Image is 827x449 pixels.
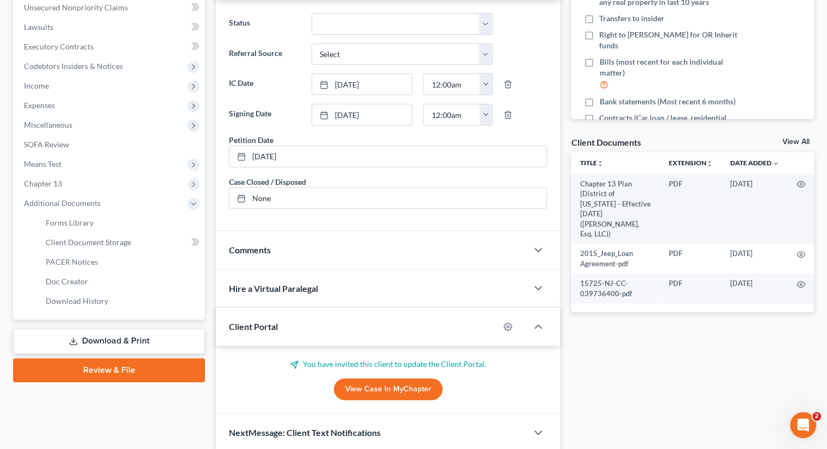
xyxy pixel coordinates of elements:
td: [DATE] [722,273,788,303]
span: Doc Creator [46,277,88,286]
a: Lawsuits [15,17,205,37]
a: Review & File [13,358,205,382]
a: Forms Library [37,213,205,233]
p: You have invited this client to update the Client Portal. [229,359,547,370]
a: View All [782,138,810,146]
td: [DATE] [722,174,788,244]
div: Case Closed / Disposed [229,176,306,188]
td: PDF [660,244,722,274]
label: Referral Source [223,43,306,65]
td: PDF [660,174,722,244]
a: Download & Print [13,328,205,354]
span: Expenses [24,101,55,110]
div: Client Documents [571,136,641,148]
span: SOFA Review [24,140,69,149]
span: Additional Documents [24,198,101,208]
a: None [229,188,546,209]
i: expand_more [773,160,779,167]
span: Income [24,81,49,90]
td: Chapter 13 Plan (District of [US_STATE] - Effective [DATE] ([PERSON_NAME], Esq. LLC)) [571,174,660,244]
a: Extensionunfold_more [669,159,713,167]
a: Client Document Storage [37,233,205,252]
span: Lawsuits [24,22,53,32]
span: Right to [PERSON_NAME] for OR Inherit funds [599,29,744,51]
span: Miscellaneous [24,120,72,129]
span: Download History [46,296,108,305]
span: Forms Library [46,218,94,227]
a: SOFA Review [15,135,205,154]
a: Doc Creator [37,272,205,291]
i: unfold_more [596,160,603,167]
i: unfold_more [706,160,713,167]
a: Titleunfold_more [580,159,603,167]
a: Download History [37,291,205,311]
a: PACER Notices [37,252,205,272]
label: Signing Date [223,104,306,126]
span: Codebtors Insiders & Notices [24,61,123,71]
span: Contracts (Car loan / lease, residential lease, furniture purchase / lease) [599,113,744,134]
span: Bank statements (Most recent 6 months) [599,96,735,107]
span: Comments [229,245,271,255]
a: [DATE] [312,74,412,95]
td: [DATE] [722,244,788,274]
a: Date Added expand_more [730,159,779,167]
span: 2 [812,412,821,421]
td: PDF [660,273,722,303]
span: Hire a Virtual Paralegal [229,283,318,294]
span: Client Portal [229,321,278,332]
input: -- : -- [424,74,480,95]
input: -- : -- [424,104,480,125]
span: Chapter 13 [24,179,62,188]
span: Executory Contracts [24,42,94,51]
a: Executory Contracts [15,37,205,57]
span: Bills (most recent for each individual matter) [599,57,744,78]
span: Unsecured Nonpriority Claims [24,3,128,12]
label: Status [223,13,306,35]
span: NextMessage: Client Text Notifications [229,427,381,438]
a: View Case in MyChapter [334,378,443,400]
a: [DATE] [312,104,412,125]
span: PACER Notices [46,257,98,266]
td: 2015_Jeep_Loan Agreement-pdf [571,244,660,274]
td: 15725-NJ-CC-039736400-pdf [571,273,660,303]
iframe: Intercom live chat [790,412,816,438]
label: IC Date [223,73,306,95]
span: Means Test [24,159,61,169]
div: Petition Date [229,134,273,146]
span: Transfers to insider [599,13,664,24]
a: [DATE] [229,146,546,167]
span: Client Document Storage [46,238,131,247]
